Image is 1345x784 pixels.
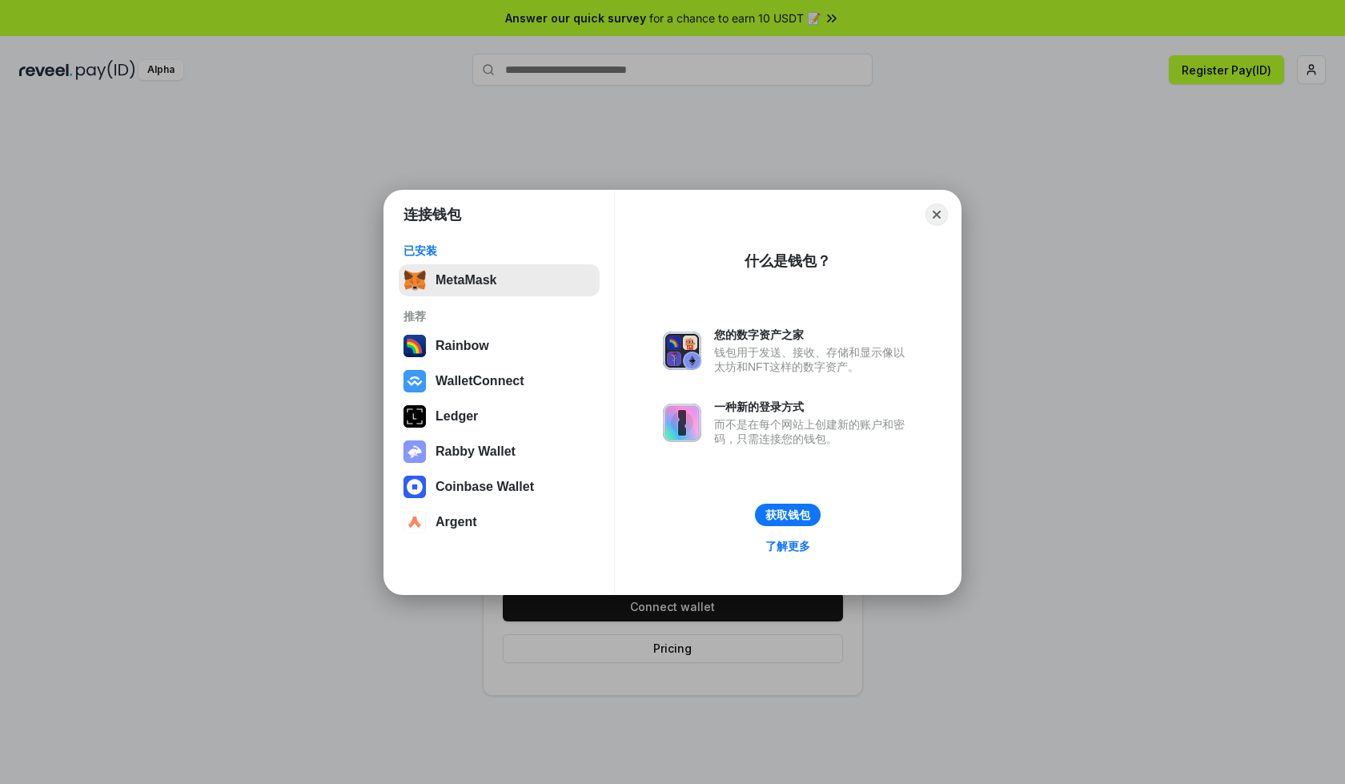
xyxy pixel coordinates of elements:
[403,476,426,498] img: svg+xml,%3Csvg%20width%3D%2228%22%20height%3D%2228%22%20viewBox%3D%220%200%2028%2028%22%20fill%3D...
[765,508,810,522] div: 获取钱包
[436,339,489,353] div: Rainbow
[403,205,461,224] h1: 连接钱包
[399,264,600,296] button: MetaMask
[399,436,600,468] button: Rabby Wallet
[663,332,701,370] img: svg+xml,%3Csvg%20xmlns%3D%22http%3A%2F%2Fwww.w3.org%2F2000%2Fsvg%22%20fill%3D%22none%22%20viewBox...
[399,506,600,538] button: Argent
[403,309,595,324] div: 推荐
[399,365,600,397] button: WalletConnect
[436,374,524,388] div: WalletConnect
[436,480,534,494] div: Coinbase Wallet
[765,539,810,553] div: 了解更多
[663,404,701,442] img: svg+xml,%3Csvg%20xmlns%3D%22http%3A%2F%2Fwww.w3.org%2F2000%2Fsvg%22%20fill%3D%22none%22%20viewBox...
[403,511,426,533] img: svg+xml,%3Csvg%20width%3D%2228%22%20height%3D%2228%22%20viewBox%3D%220%200%2028%2028%22%20fill%3D...
[403,405,426,428] img: svg+xml,%3Csvg%20xmlns%3D%22http%3A%2F%2Fwww.w3.org%2F2000%2Fsvg%22%20width%3D%2228%22%20height%3...
[403,370,426,392] img: svg+xml,%3Csvg%20width%3D%2228%22%20height%3D%2228%22%20viewBox%3D%220%200%2028%2028%22%20fill%3D...
[714,417,913,446] div: 而不是在每个网站上创建新的账户和密码，只需连接您的钱包。
[403,335,426,357] img: svg+xml,%3Csvg%20width%3D%22120%22%20height%3D%22120%22%20viewBox%3D%220%200%20120%20120%22%20fil...
[436,409,478,424] div: Ledger
[403,269,426,291] img: svg+xml,%3Csvg%20fill%3D%22none%22%20height%3D%2233%22%20viewBox%3D%220%200%2035%2033%22%20width%...
[403,440,426,463] img: svg+xml,%3Csvg%20xmlns%3D%22http%3A%2F%2Fwww.w3.org%2F2000%2Fsvg%22%20fill%3D%22none%22%20viewBox...
[436,273,496,287] div: MetaMask
[925,203,948,226] button: Close
[399,471,600,503] button: Coinbase Wallet
[403,243,595,258] div: 已安装
[399,330,600,362] button: Rainbow
[714,328,913,342] div: 您的数字资产之家
[436,515,477,529] div: Argent
[755,504,821,526] button: 获取钱包
[714,400,913,414] div: 一种新的登录方式
[436,444,516,459] div: Rabby Wallet
[714,345,913,374] div: 钱包用于发送、接收、存储和显示像以太坊和NFT这样的数字资产。
[745,251,831,271] div: 什么是钱包？
[399,400,600,432] button: Ledger
[756,536,820,557] a: 了解更多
